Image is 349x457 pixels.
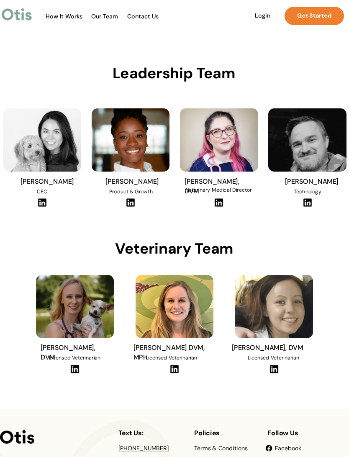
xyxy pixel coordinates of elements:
span: [PERSON_NAME], DVM [232,343,303,352]
span: Licensed Veterinarian [146,354,197,361]
span: Technology [294,188,321,195]
span: [PERSON_NAME] [105,177,159,186]
span: [PERSON_NAME] [21,177,74,186]
a: Facebook [275,446,301,452]
strong: Get Started [297,12,331,19]
a: Our Team [87,13,123,21]
span: [PERSON_NAME], DVM [41,343,95,362]
a: Terms & Conditions [194,446,248,452]
span: Product & Growth [109,188,152,195]
span: Veterinary Medical Director [186,187,251,193]
a: Contact Us [123,13,162,21]
a: How It Works [42,13,86,21]
span: Veterinary Team [115,239,234,258]
span: Login [245,12,280,19]
span: CEO [37,188,48,195]
span: Follow Us [267,429,298,437]
span: [PERSON_NAME] DVM, MPH [133,343,205,362]
span: Terms & Conditions [194,444,248,452]
a: Login [245,7,280,25]
a: Get Started [285,7,344,25]
span: [PERSON_NAME], DVM [185,177,239,195]
span: Leadership Team [113,64,236,83]
span: Facebook [275,444,301,452]
span: Policies [194,429,220,437]
span: Licensed Veterinarian [248,354,299,361]
span: [PERSON_NAME] [285,177,339,186]
span: Text Us: [118,429,144,437]
a: [PHONE_NUMBER] [118,444,169,452]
